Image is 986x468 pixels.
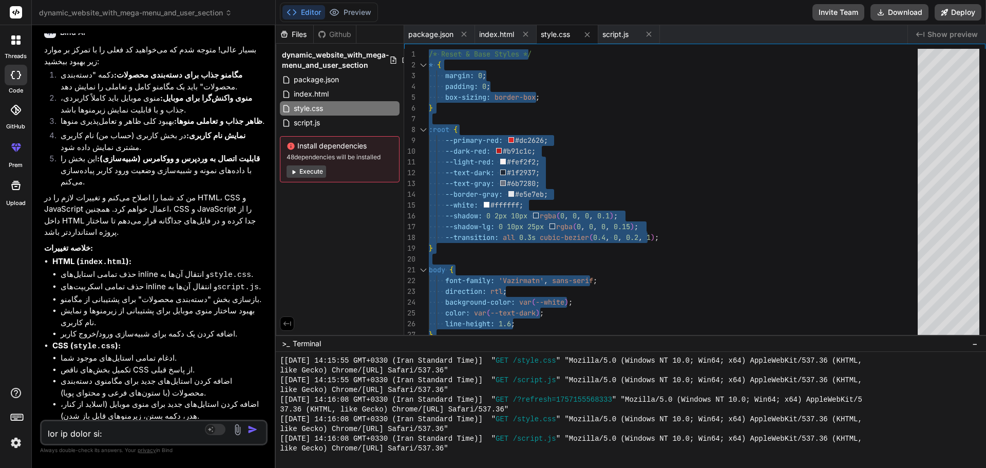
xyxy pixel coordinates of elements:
[935,4,981,21] button: Deploy
[536,157,540,166] span: ;
[61,328,266,340] li: اضافه کردن یک دکمه برای شبیه‌سازی ورود/خروج کاربر.
[39,8,232,18] span: dynamic_website_with_mega-menu_and_user_section
[429,244,433,253] span: }
[614,222,630,231] span: 0.15
[870,4,928,21] button: Download
[404,114,415,124] div: 7
[325,5,375,20] button: Preview
[404,157,415,167] div: 11
[280,424,448,434] span: like Gecko) Chrome/[URL] Safari/537.36"
[478,71,482,80] span: 0
[280,444,448,454] span: like Gecko) Chrome/[URL] Safari/537.36"
[479,29,514,40] span: index.html
[605,222,610,231] span: ,
[638,233,642,242] span: ,
[540,308,544,317] span: ;
[287,165,326,178] button: Execute
[293,88,330,100] span: index.html
[293,102,324,115] span: style.css
[97,154,260,163] strong: قابلیت اتصال به وردپرس و ووکامرس (شبیه‌سازی):
[540,233,589,242] span: cubic-bezier
[626,233,638,242] span: 0.2
[486,308,490,317] span: (
[445,146,490,156] span: --dark-red:
[812,4,864,21] button: Invite Team
[282,5,325,20] button: Editor
[404,135,415,146] div: 9
[61,376,266,399] li: اضافه کردن استایل‌های جدید برای مگامنوی دسته‌بندی محصولات (با ستون‌های فرعی و محتوای پویا).
[647,233,651,242] span: 1
[404,211,415,221] div: 16
[605,233,610,242] span: ,
[186,130,245,140] strong: نمایش نام کاربری:
[404,189,415,200] div: 14
[486,82,490,91] span: ;
[556,376,862,385] span: " "Mozilla/5.0 (Windows NT 10.0; Win64; x64) AppleWebKit/537.36 (KHTML,
[73,342,115,351] code: style.css
[445,222,495,231] span: --shadow-lg:
[445,308,470,317] span: color:
[44,44,266,67] p: بسیار عالی! متوجه شدم که می‌خواهید کد فعلی را با تمرکز بر موارد زیر بهبود ببخشید:
[429,103,433,113] span: }
[6,122,25,131] label: GitHub
[601,222,605,231] span: 0
[404,146,415,157] div: 10
[556,222,573,231] span: rgba
[280,385,448,395] span: like Gecko) Chrome/[URL] Safari/537.36"
[429,49,532,59] span: /* Reset & Base Styles */
[536,168,540,177] span: ;
[589,211,593,220] span: ,
[453,125,458,134] span: {
[513,434,556,444] span: /script.js
[499,276,544,285] span: 'Vazirmatn'
[449,265,453,274] span: {
[52,130,266,153] li: در بخش کاربری (حساب من) نام کاربری مشتری نمایش داده شود.
[404,70,415,81] div: 3
[482,71,486,80] span: ;
[280,434,496,444] span: [[DATE] 14:16:08 GMT+0330 (Iran Standard Time)] "
[511,319,515,328] span: ;
[404,221,415,232] div: 17
[972,339,978,349] span: −
[445,233,499,242] span: --transition:
[404,319,415,329] div: 26
[573,211,577,220] span: 0
[61,399,266,422] li: اضافه کردن استایل‌های جدید برای منوی موبایل (اسلاید از کنار، هدر، دکمه بستن، زیرمنوهای قابل باز ش...
[602,29,629,40] span: script.js
[486,211,490,220] span: 0
[210,271,251,279] code: style.css
[589,222,593,231] span: 0
[282,339,290,349] span: >_
[503,233,515,242] span: all
[404,103,415,114] div: 6
[280,356,496,366] span: [[DATE] 14:15:55 GMT+0330 (Iran Standard Time)] "
[44,192,266,238] p: من کد شما را اصلاح می‌کنم و تغییرات لازم را در HTML، CSS و JavaScript اعمال خواهم کرد. همچنین، CS...
[248,424,258,435] img: icon
[474,308,486,317] span: var
[541,29,570,40] span: style.css
[556,211,560,220] span: (
[634,222,638,231] span: ;
[536,308,540,317] span: )
[556,434,862,444] span: " "Mozilla/5.0 (Windows NT 10.0; Win64; x64) AppleWebKit/537.36 (KHTML,
[314,29,356,40] div: Github
[52,92,266,116] li: منوی موبایل باید کاملاً کاربردی، جذاب و با قابلیت نمایش زیرمنوها باشد.
[437,60,441,69] span: {
[280,376,496,385] span: [[DATE] 14:15:55 GMT+0330 (Iran Standard Time)] "
[293,117,321,129] span: script.js
[490,308,536,317] span: --text-dark
[61,305,266,328] li: بهبود ساختار منوی موبایل برای پشتیبانی از زیرمنوها و نمایش نام کاربری.
[61,294,266,306] li: بازسازی بخش "دسته‌بندی محصولات" برای پشتیبانی از مگامنو.
[6,199,26,208] label: Upload
[496,395,508,405] span: GET
[293,339,321,349] span: Terminal
[585,211,589,220] span: 0
[9,86,23,95] label: code
[445,297,515,307] span: background-color:
[519,297,532,307] span: var
[61,364,266,376] li: تکمیل بخش‌های ناقص CSS از پاسخ قبلی.
[287,153,393,161] span: 48 dependencies will be installed
[499,319,511,328] span: 1.6
[552,276,593,285] span: sans-serif
[445,168,495,177] span: --text-dark:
